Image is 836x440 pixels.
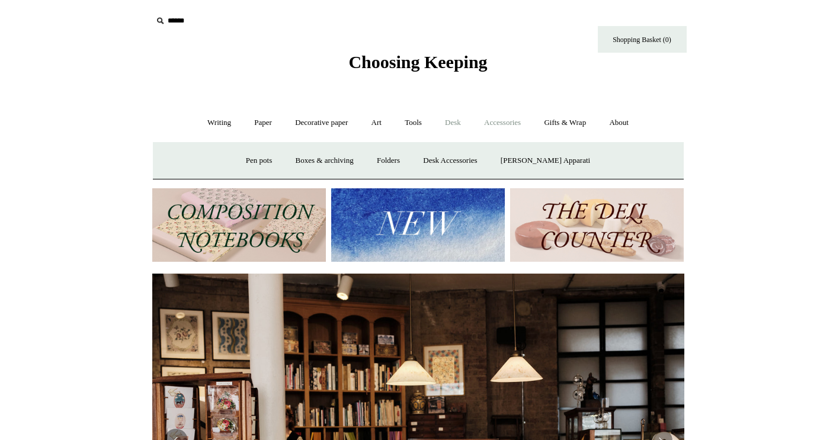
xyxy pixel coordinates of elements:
a: About [598,107,639,139]
img: The Deli Counter [510,188,684,262]
a: Folders [366,145,411,176]
a: Desk Accessories [412,145,488,176]
a: Art [361,107,392,139]
a: Tools [394,107,433,139]
img: 202302 Composition ledgers.jpg__PID:69722ee6-fa44-49dd-a067-31375e5d54ec [152,188,326,262]
a: Gifts & Wrap [533,107,597,139]
a: Accessories [473,107,531,139]
a: Boxes & archiving [285,145,364,176]
a: Pen pots [235,145,283,176]
a: Choosing Keeping [348,62,487,70]
span: Choosing Keeping [348,52,487,72]
a: Decorative paper [284,107,358,139]
a: Writing [197,107,242,139]
a: Paper [244,107,283,139]
img: New.jpg__PID:f73bdf93-380a-4a35-bcfe-7823039498e1 [331,188,505,262]
a: [PERSON_NAME] Apparati [490,145,601,176]
a: Desk [434,107,472,139]
a: Shopping Basket (0) [598,26,687,53]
